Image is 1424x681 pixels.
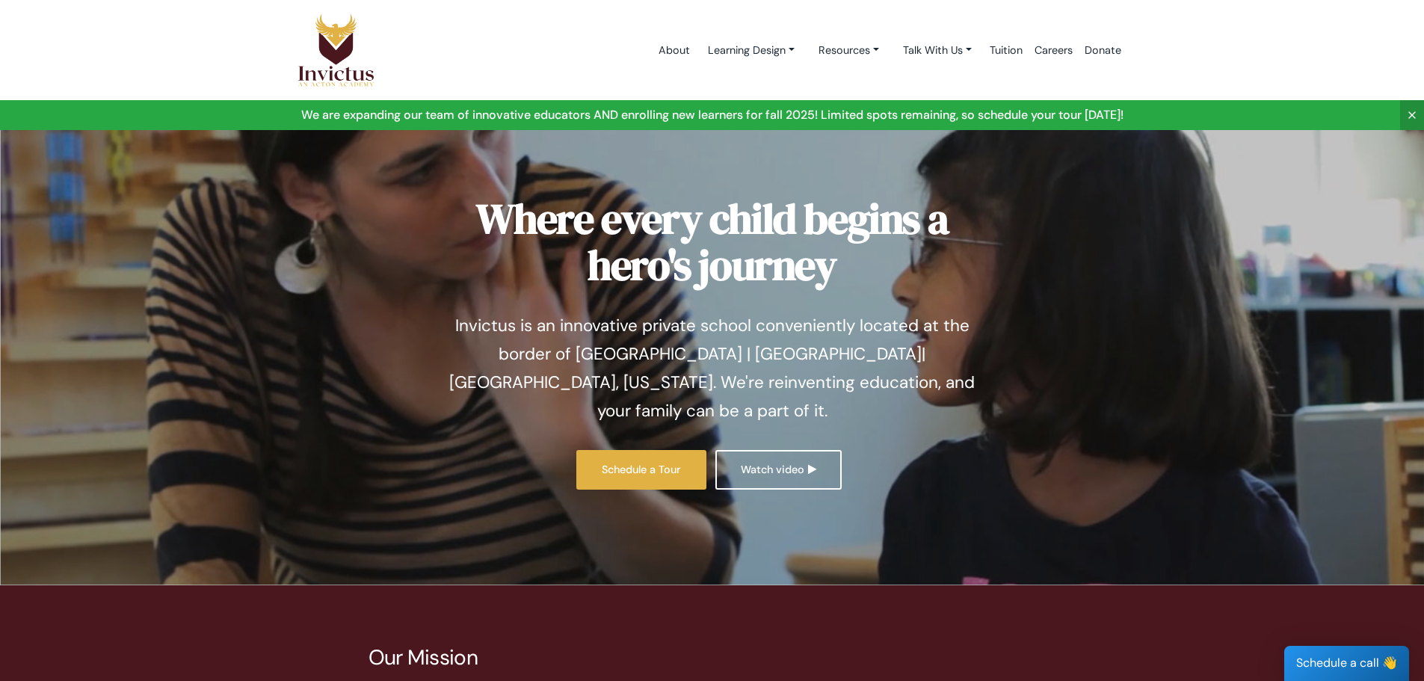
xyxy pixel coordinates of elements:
img: Logo [298,13,375,87]
a: Tuition [984,19,1029,82]
p: Invictus is an innovative private school conveniently located at the border of [GEOGRAPHIC_DATA] ... [440,312,985,425]
a: About [653,19,696,82]
a: Resources [807,37,891,64]
p: Our Mission [369,645,1056,671]
h1: Where every child begins a hero's journey [440,196,985,288]
a: Schedule a Tour [576,450,706,490]
a: Careers [1029,19,1079,82]
a: Learning Design [696,37,807,64]
a: Watch video [715,450,842,490]
a: Talk With Us [891,37,984,64]
a: Donate [1079,19,1127,82]
div: Schedule a call 👋 [1284,646,1409,681]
